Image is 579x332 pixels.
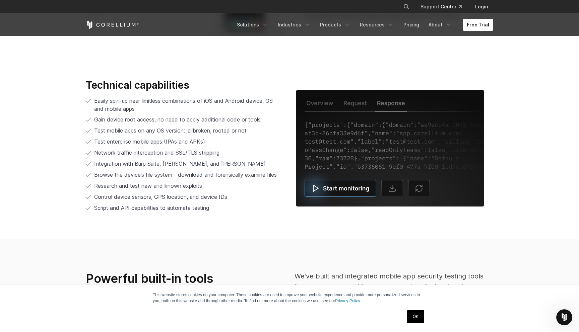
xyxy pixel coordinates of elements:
[86,21,139,29] a: Corellium Home
[94,171,277,179] span: Browse the device’s file system - download and forensically examine files
[86,271,257,286] h3: Powerful built-in tools
[86,79,283,92] h3: Technical capabilities
[94,138,205,145] span: Test enterprise mobile apps (IPAs and APKs)
[356,19,398,31] a: Resources
[233,19,493,31] div: Navigation Menu
[153,292,426,304] p: This website stores cookies on your computer. These cookies are used to improve your website expe...
[94,193,227,200] span: Control device sensors, GPS location, and device IDs
[556,309,572,325] iframe: Intercom live chat
[94,116,261,123] span: Gain device root access, no need to apply additional code or tools
[94,204,209,211] span: Script and API capabilities to automate testing
[399,19,423,31] a: Pricing
[463,19,493,31] a: Free Trial
[407,310,424,323] a: OK
[335,299,361,303] a: Privacy Policy.
[94,182,202,189] span: Research and test new and known exploits
[295,272,484,300] span: We've built and integrated mobile app security testing tools for power users and for every occasi...
[425,19,456,31] a: About
[316,19,355,31] a: Products
[296,90,484,206] img: Capabilities_PowerfulTools
[400,1,412,13] button: Search
[274,19,315,31] a: Industries
[395,1,493,13] div: Navigation Menu
[94,97,273,112] span: Easily spin-up near limitless combinations of iOS and Android device, OS and mobile apps
[94,160,266,167] span: Integration with Burp Suite, [PERSON_NAME], and [PERSON_NAME]
[94,149,219,156] span: Network traffic interception and SSL/TLS stripping
[470,1,493,13] a: Login
[94,127,247,134] span: Test mobile apps on any OS version; jailbroken, rooted or not
[415,1,467,13] a: Support Center
[233,19,272,31] a: Solutions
